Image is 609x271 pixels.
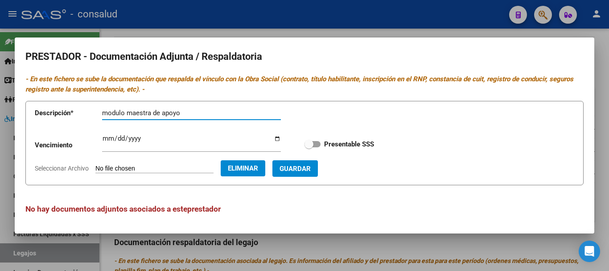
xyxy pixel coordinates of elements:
span: Guardar [280,165,311,173]
p: Descripción [35,108,102,118]
p: Vencimiento [35,140,102,150]
span: Eliminar [228,164,258,172]
span: prestador [187,204,221,213]
span: Seleccionar Archivo [35,165,89,172]
div: Open Intercom Messenger [579,241,600,262]
button: Eliminar [221,160,265,176]
i: - En este fichero se sube la documentación que respalda el vínculo con la Obra Social (contrato, ... [25,75,573,93]
strong: Presentable SSS [324,140,374,148]
button: Guardar [272,160,318,177]
h2: PRESTADOR - Documentación Adjunta / Respaldatoria [25,48,584,65]
h3: No hay documentos adjuntos asociados a este [25,203,584,215]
